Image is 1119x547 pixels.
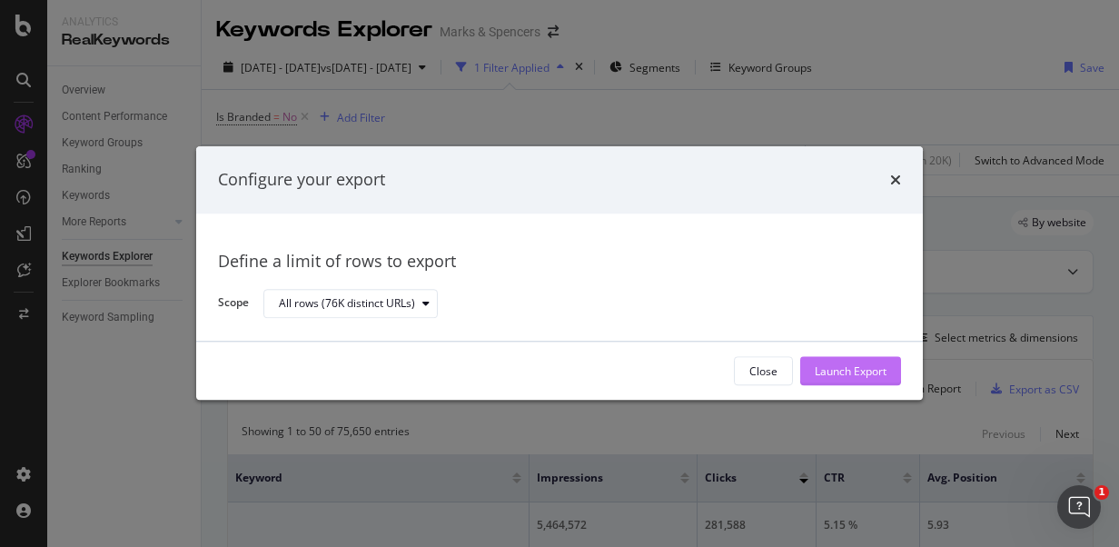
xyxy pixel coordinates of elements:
[734,357,793,386] button: Close
[1057,485,1101,529] iframe: Intercom live chat
[749,363,777,379] div: Close
[196,146,923,400] div: modal
[218,168,385,192] div: Configure your export
[1094,485,1109,500] span: 1
[890,168,901,192] div: times
[218,295,249,315] label: Scope
[279,298,415,309] div: All rows (76K distinct URLs)
[263,289,438,318] button: All rows (76K distinct URLs)
[218,250,901,273] div: Define a limit of rows to export
[800,357,901,386] button: Launch Export
[815,363,886,379] div: Launch Export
